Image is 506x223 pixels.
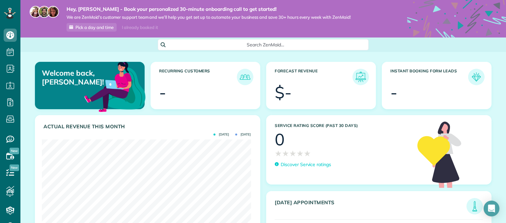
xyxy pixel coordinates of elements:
span: New [10,148,19,154]
p: Welcome back, [PERSON_NAME]! [42,69,109,86]
h3: Forecast Revenue [275,69,352,85]
h3: [DATE] Appointments [275,200,466,214]
div: $- [275,84,292,101]
div: I already booked it [118,23,162,32]
span: ★ [275,148,282,159]
strong: Hey, [PERSON_NAME] - Book your personalized 30-minute onboarding call to get started! [67,6,351,12]
img: michelle-19f622bdf1676172e81f8f8fba1fb50e276960ebfe0243fe18214015130c80e4.jpg [47,6,59,18]
span: ★ [296,148,304,159]
h3: Recurring Customers [159,69,237,85]
span: [DATE] [235,133,251,136]
img: icon_recurring_customers-cf858462ba22bcd05b5a5880d41d6543d210077de5bb9ebc9590e49fd87d84ed.png [239,70,252,84]
div: - [159,84,166,101]
span: Pick a day and time [75,25,114,30]
img: dashboard_welcome-42a62b7d889689a78055ac9021e634bf52bae3f8056760290aed330b23ab8690.png [83,54,147,118]
p: Discover Service ratings [281,161,331,168]
img: icon_todays_appointments-901f7ab196bb0bea1936b74009e4eb5ffbc2d2711fa7634e0d609ed5ef32b18b.png [468,200,481,213]
span: ★ [289,148,296,159]
span: New [10,164,19,171]
div: Open Intercom Messenger [484,201,499,216]
img: jorge-587dff0eeaa6aab1f244e6dc62b8924c3b6ad411094392a53c71c6c4a576187d.jpg [38,6,50,18]
h3: Service Rating score (past 30 days) [275,123,411,128]
a: Discover Service ratings [275,161,331,168]
h3: Instant Booking Form Leads [390,69,468,85]
h3: Actual Revenue this month [43,124,253,130]
img: icon_form_leads-04211a6a04a5b2264e4ee56bc0799ec3eb69b7e499cbb523a139df1d13a81ae0.png [470,70,483,84]
div: - [390,84,397,101]
div: 0 [275,131,285,148]
span: ★ [282,148,289,159]
span: We are ZenMaid’s customer support team and we’ll help you get set up to automate your business an... [67,14,351,20]
img: maria-72a9807cf96188c08ef61303f053569d2e2a8a1cde33d635c8a3ac13582a053d.jpg [30,6,42,18]
span: [DATE] [213,133,229,136]
img: icon_forecast_revenue-8c13a41c7ed35a8dcfafea3cbb826a0462acb37728057bba2d056411b612bbbe.png [354,70,367,84]
span: ★ [304,148,311,159]
a: Pick a day and time [67,23,117,32]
